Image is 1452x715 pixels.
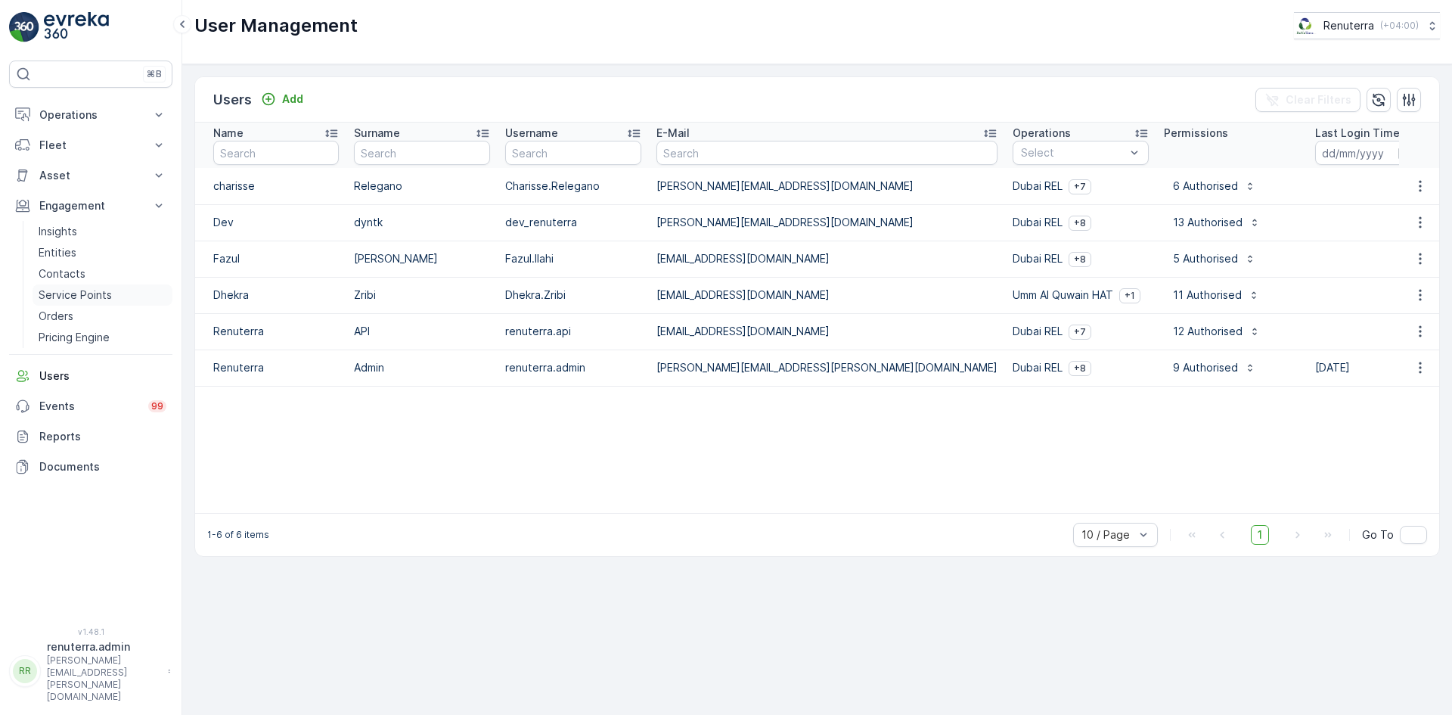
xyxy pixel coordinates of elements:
p: E-Mail [656,126,690,141]
td: [PERSON_NAME] [346,241,498,277]
p: Permissions [1164,126,1228,141]
a: Insights [33,221,172,242]
p: Insights [39,224,77,239]
button: 13 Authorised [1164,210,1270,235]
td: renuterra.admin [498,350,649,386]
button: 6 Authorised [1164,174,1265,198]
p: Engagement [39,198,142,213]
span: +7 [1074,181,1086,193]
p: 5 Authorised [1173,251,1238,266]
p: Orders [39,309,73,324]
p: Name [213,126,244,141]
p: 11 Authorised [1173,288,1242,303]
button: Engagement [9,191,172,221]
p: Dubai REL [1013,360,1063,375]
td: [EMAIL_ADDRESS][DOMAIN_NAME] [649,277,1005,313]
button: Add [255,90,309,108]
p: 1-6 of 6 items [207,529,269,541]
p: User Management [194,14,358,38]
p: 99 [151,400,163,412]
a: Contacts [33,263,172,284]
a: Events99 [9,391,172,421]
span: 1 [1251,525,1269,545]
p: Users [213,89,252,110]
td: [EMAIL_ADDRESS][DOMAIN_NAME] [649,313,1005,350]
p: Service Points [39,288,112,303]
p: Events [39,399,139,414]
button: Operations [9,100,172,130]
td: [PERSON_NAME][EMAIL_ADDRESS][DOMAIN_NAME] [649,204,1005,241]
button: 11 Authorised [1164,283,1269,307]
td: [EMAIL_ADDRESS][DOMAIN_NAME] [649,241,1005,277]
td: charisse [195,168,346,204]
button: Clear Filters [1255,88,1360,112]
p: Documents [39,459,166,474]
p: ( +04:00 ) [1380,20,1419,32]
p: [PERSON_NAME][EMAIL_ADDRESS][PERSON_NAME][DOMAIN_NAME] [47,654,160,703]
td: renuterra.api [498,313,649,350]
p: Umm Al Quwain HAT [1013,288,1113,303]
p: Contacts [39,266,85,281]
div: RR [13,659,37,683]
p: Fleet [39,138,142,153]
p: renuterra.admin [47,639,160,654]
td: Fazul.Ilahi [498,241,649,277]
p: 13 Authorised [1173,215,1243,230]
td: Zribi [346,277,498,313]
p: 6 Authorised [1173,179,1238,194]
td: Renuterra [195,350,346,386]
td: dyntk [346,204,498,241]
button: Fleet [9,130,172,160]
td: Dhekra [195,277,346,313]
td: Relegano [346,168,498,204]
td: Dhekra.Zribi [498,277,649,313]
a: Orders [33,306,172,327]
span: +7 [1074,326,1086,338]
p: Select [1021,145,1125,160]
img: logo [9,12,39,42]
p: Surname [354,126,400,141]
td: API [346,313,498,350]
img: Screenshot_2024-07-26_at_13.33.01.png [1294,17,1317,34]
p: 12 Authorised [1173,324,1243,339]
span: +1 [1125,290,1135,302]
p: ⌘B [147,68,162,80]
span: v 1.48.1 [9,627,172,636]
a: Service Points [33,284,172,306]
p: Entities [39,245,76,260]
span: +8 [1074,362,1086,375]
a: Reports [9,421,172,452]
p: Dubai REL [1013,179,1063,194]
p: Reports [39,429,166,444]
p: Pricing Engine [39,330,110,345]
td: Dev [195,204,346,241]
input: Search [505,141,641,165]
a: Entities [33,242,172,263]
input: Search [656,141,997,165]
p: Operations [1013,126,1071,141]
input: dd/mm/yyyy [1315,141,1419,165]
button: Renuterra(+04:00) [1294,12,1440,39]
p: Last Login Time [1315,126,1400,141]
button: RRrenuterra.admin[PERSON_NAME][EMAIL_ADDRESS][PERSON_NAME][DOMAIN_NAME] [9,639,172,703]
span: +8 [1074,253,1086,266]
a: Pricing Engine [33,327,172,348]
img: logo_light-DOdMpM7g.png [44,12,109,42]
td: dev_renuterra [498,204,649,241]
p: Username [505,126,558,141]
p: Dubai REL [1013,324,1063,339]
td: [PERSON_NAME][EMAIL_ADDRESS][DOMAIN_NAME] [649,168,1005,204]
p: Operations [39,107,142,123]
input: Search [354,141,490,165]
p: Asset [39,168,142,183]
span: Go To [1362,527,1394,542]
p: Add [282,92,303,107]
input: Search [213,141,339,165]
a: Documents [9,452,172,482]
td: Fazul [195,241,346,277]
span: +8 [1074,217,1086,229]
p: Renuterra [1323,18,1374,33]
button: 12 Authorised [1164,319,1270,344]
p: Dubai REL [1013,215,1063,230]
td: [PERSON_NAME][EMAIL_ADDRESS][PERSON_NAME][DOMAIN_NAME] [649,350,1005,386]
